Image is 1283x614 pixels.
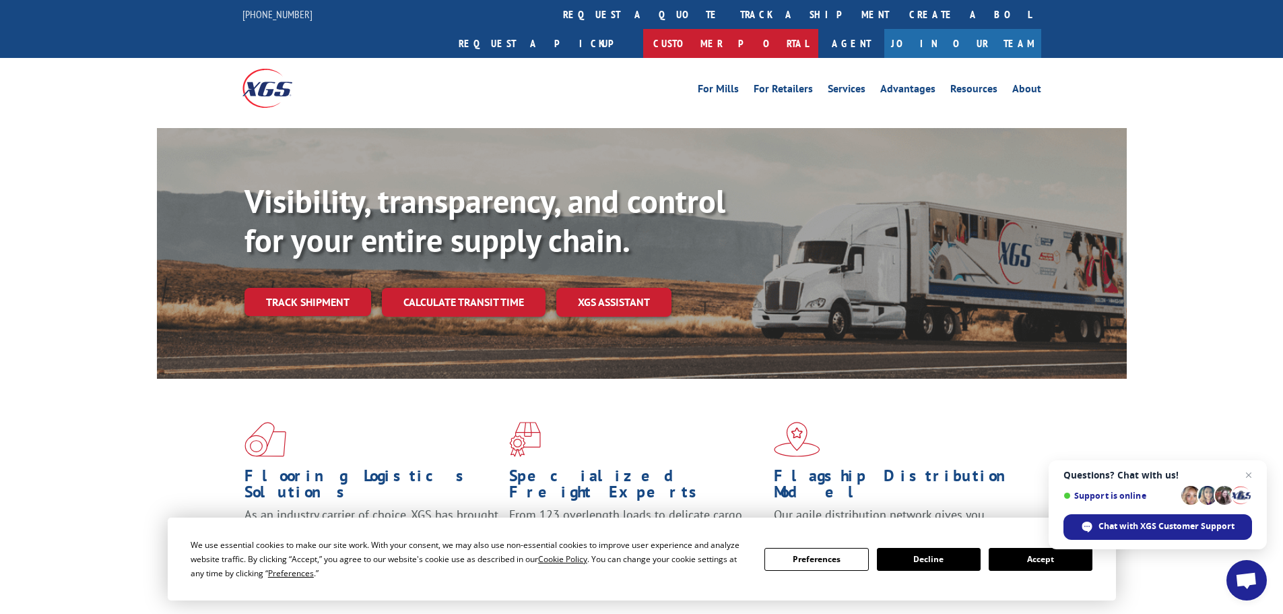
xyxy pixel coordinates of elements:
h1: Specialized Freight Experts [509,468,764,507]
a: Track shipment [244,288,371,316]
p: From 123 overlength loads to delicate cargo, our experienced staff knows the best way to move you... [509,507,764,567]
span: Cookie Policy [538,553,587,565]
div: Cookie Consent Prompt [168,518,1116,601]
a: XGS ASSISTANT [556,288,671,317]
h1: Flooring Logistics Solutions [244,468,499,507]
img: xgs-icon-flagship-distribution-model-red [774,422,820,457]
a: Resources [950,84,997,98]
h1: Flagship Distribution Model [774,468,1028,507]
span: Chat with XGS Customer Support [1098,520,1235,532]
div: Chat with XGS Customer Support [1063,514,1252,540]
button: Decline [877,548,981,571]
span: As an industry carrier of choice, XGS has brought innovation and dedication to flooring logistics... [244,507,498,555]
a: Services [828,84,865,98]
span: Close chat [1241,467,1257,483]
div: Open chat [1226,560,1267,601]
span: Questions? Chat with us! [1063,470,1252,481]
a: Join Our Team [884,29,1041,58]
a: Request a pickup [449,29,643,58]
span: Our agile distribution network gives you nationwide inventory management on demand. [774,507,1022,539]
a: For Mills [698,84,739,98]
a: Advantages [880,84,935,98]
button: Accept [989,548,1092,571]
a: Calculate transit time [382,288,546,317]
a: For Retailers [754,84,813,98]
a: Customer Portal [643,29,818,58]
span: Preferences [268,567,314,579]
img: xgs-icon-total-supply-chain-intelligence-red [244,422,286,457]
button: Preferences [764,548,868,571]
img: xgs-icon-focused-on-flooring-red [509,422,541,457]
a: Agent [818,29,884,58]
div: We use essential cookies to make our site work. With your consent, we may also use non-essential ... [191,538,748,580]
span: Support is online [1063,491,1177,501]
a: [PHONE_NUMBER] [242,7,312,21]
b: Visibility, transparency, and control for your entire supply chain. [244,180,725,261]
a: About [1012,84,1041,98]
